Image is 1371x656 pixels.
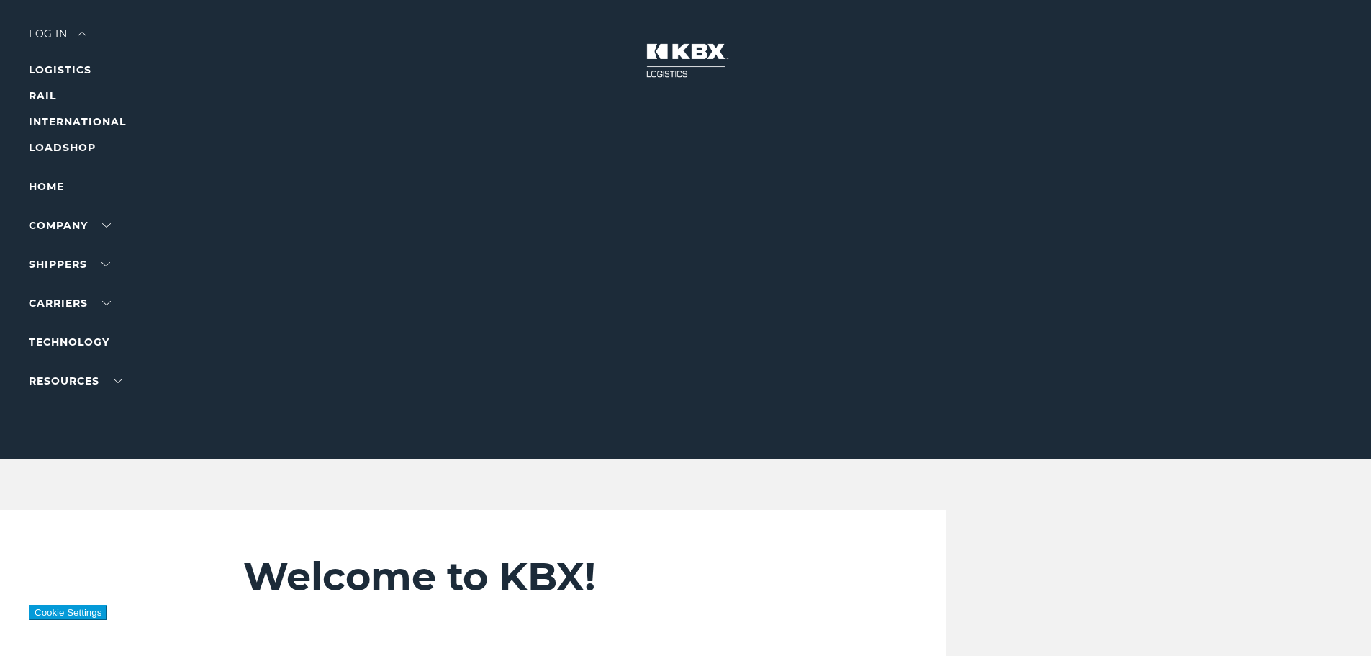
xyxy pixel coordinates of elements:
a: LOGISTICS [29,63,91,76]
a: RAIL [29,89,56,102]
button: Cookie Settings [29,605,107,620]
a: Company [29,219,111,232]
div: Log in [29,29,86,50]
a: LOADSHOP [29,141,96,154]
a: Home [29,180,64,193]
a: RESOURCES [29,374,122,387]
a: Technology [29,336,109,349]
img: kbx logo [632,29,740,92]
h2: Welcome to KBX! [243,553,860,601]
a: Carriers [29,297,111,310]
a: SHIPPERS [29,258,110,271]
img: arrow [78,32,86,36]
a: INTERNATIONAL [29,115,126,128]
